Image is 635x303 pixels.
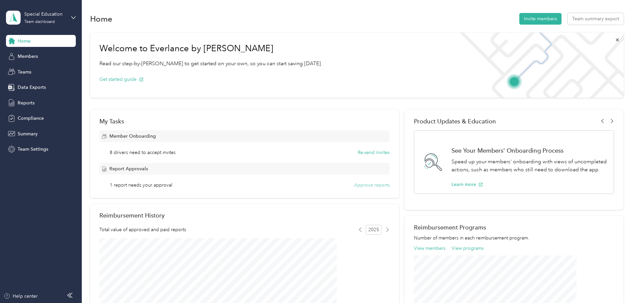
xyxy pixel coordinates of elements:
p: Number of members in each reimbursement program. [414,234,614,241]
iframe: Everlance-gr Chat Button Frame [598,266,635,303]
p: Speed up your members' onboarding with views of uncompleted actions, such as members who still ne... [451,158,607,174]
h2: Reimbursement Programs [414,224,614,231]
span: Teams [18,69,31,76]
span: Reports [18,99,35,106]
h1: Welcome to Everlance by [PERSON_NAME] [99,43,322,54]
button: Re-send invites [358,149,390,156]
button: Learn more [451,181,483,188]
span: Compliance [18,115,44,122]
button: Help center [4,293,38,300]
span: Member Onboarding [109,133,156,140]
h1: Home [90,15,112,22]
span: Total value of approved and paid reports [99,226,186,233]
button: Team summary export [568,13,624,25]
div: Special Education [24,11,66,18]
button: Get started guide [99,76,144,83]
span: Data Exports [18,84,46,91]
button: Approve reports [354,182,390,189]
span: Product Updates & Education [414,118,496,125]
span: 2025 [366,225,382,235]
div: Team dashboard [24,20,55,24]
button: View programs [451,245,484,252]
span: 1 report needs your approval [110,182,172,189]
span: Summary [18,130,38,137]
button: Invite members [519,13,562,25]
span: Team Settings [18,146,48,153]
span: Home [18,38,31,45]
button: View members [414,245,445,252]
h2: Reimbursement History [99,212,165,219]
img: Welcome to everlance [453,33,623,98]
span: Report Approvals [109,165,148,172]
h1: See Your Members' Onboarding Process [451,147,607,154]
span: 8 drivers need to accept invites [110,149,176,156]
div: My Tasks [99,118,390,125]
span: Members [18,53,38,60]
p: Read our step-by-[PERSON_NAME] to get started on your own, so you can start saving [DATE]. [99,60,322,68]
